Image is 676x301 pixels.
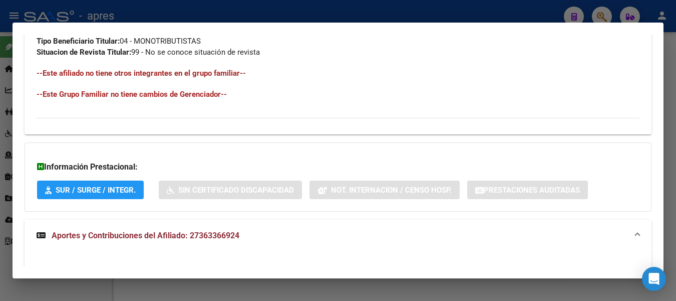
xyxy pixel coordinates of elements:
button: SUR / SURGE / INTEGR. [37,181,144,199]
h3: Información Prestacional: [37,161,639,173]
span: SUR / SURGE / INTEGR. [56,186,136,195]
span: Not. Internacion / Censo Hosp. [331,186,452,195]
strong: Situacion de Revista Titular: [37,48,131,57]
span: Sin Certificado Discapacidad [178,186,294,195]
button: Prestaciones Auditadas [467,181,588,199]
span: Aportes y Contribuciones del Afiliado: 27363366924 [52,231,239,240]
button: Not. Internacion / Censo Hosp. [309,181,460,199]
strong: Tipo Beneficiario Titular: [37,37,120,46]
h4: --Este afiliado no tiene otros integrantes en el grupo familiar-- [37,68,639,79]
h4: --Este Grupo Familiar no tiene cambios de Gerenciador-- [37,89,639,100]
button: Sin Certificado Discapacidad [159,181,302,199]
div: Open Intercom Messenger [642,267,666,291]
mat-expansion-panel-header: Aportes y Contribuciones del Afiliado: 27363366924 [25,220,651,252]
span: Prestaciones Auditadas [484,186,580,195]
span: 99 - No se conoce situación de revista [37,48,260,57]
span: 04 - MONOTRIBUTISTAS [37,37,201,46]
